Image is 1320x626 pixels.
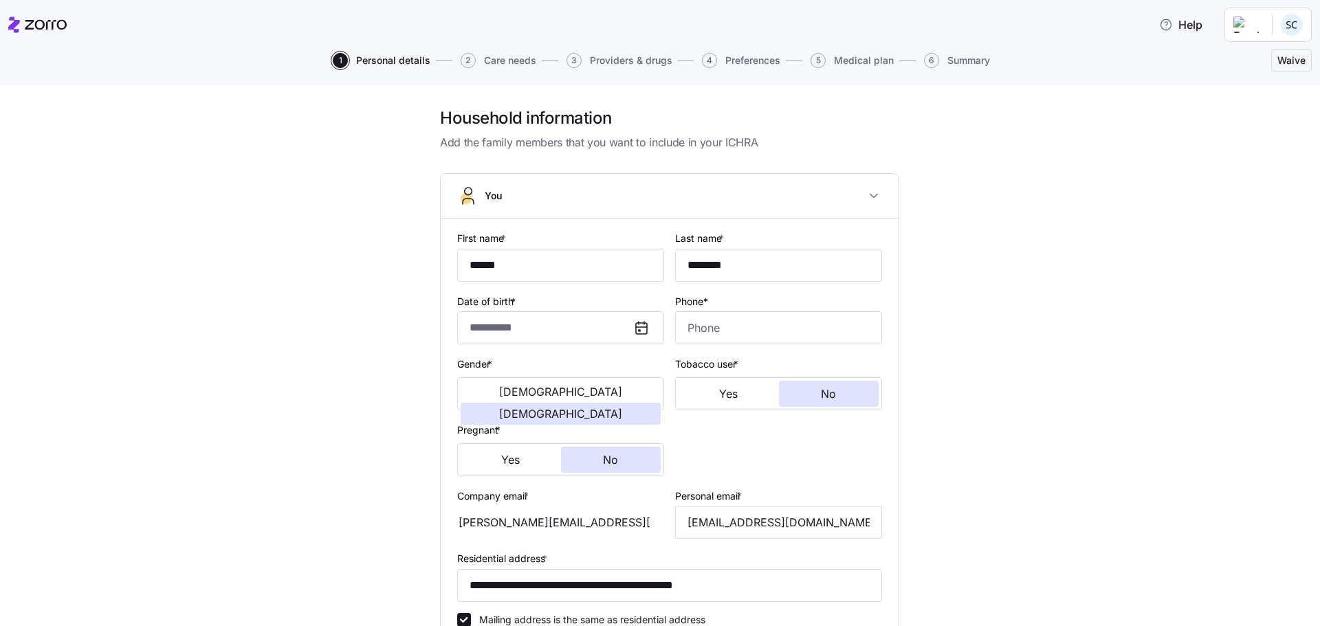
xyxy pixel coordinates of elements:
[590,56,672,65] span: Providers & drugs
[441,174,899,219] button: You
[330,53,430,68] a: 1Personal details
[566,53,672,68] button: 3Providers & drugs
[924,53,939,68] span: 6
[603,454,618,465] span: No
[675,294,708,309] label: Phone*
[834,56,894,65] span: Medical plan
[1159,16,1202,33] span: Help
[1148,11,1213,38] button: Help
[333,53,348,68] span: 1
[821,388,836,399] span: No
[457,551,550,566] label: Residential address
[333,53,430,68] button: 1Personal details
[440,107,899,128] h1: Household information
[1281,14,1303,36] img: bb08b16fafbb43298e9ef8a32efc49b5
[702,53,717,68] span: 4
[1233,16,1261,33] img: Employer logo
[702,53,780,68] button: 4Preferences
[457,231,509,246] label: First name
[1271,49,1312,71] button: Waive
[675,489,745,504] label: Personal email
[675,357,741,372] label: Tobacco user
[566,53,582,68] span: 3
[501,454,520,465] span: Yes
[947,56,990,65] span: Summary
[811,53,826,68] span: 5
[675,506,882,539] input: Email
[675,231,727,246] label: Last name
[457,357,495,372] label: Gender
[356,56,430,65] span: Personal details
[457,423,503,438] label: Pregnant
[811,53,894,68] button: 5Medical plan
[719,388,738,399] span: Yes
[1277,54,1306,67] span: Waive
[457,294,518,309] label: Date of birth
[499,386,622,397] span: [DEMOGRAPHIC_DATA]
[485,189,503,203] span: You
[725,56,780,65] span: Preferences
[924,53,990,68] button: 6Summary
[440,134,899,151] span: Add the family members that you want to include in your ICHRA
[461,53,476,68] span: 2
[484,56,536,65] span: Care needs
[461,53,536,68] button: 2Care needs
[499,408,622,419] span: [DEMOGRAPHIC_DATA]
[675,311,882,344] input: Phone
[457,489,531,504] label: Company email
